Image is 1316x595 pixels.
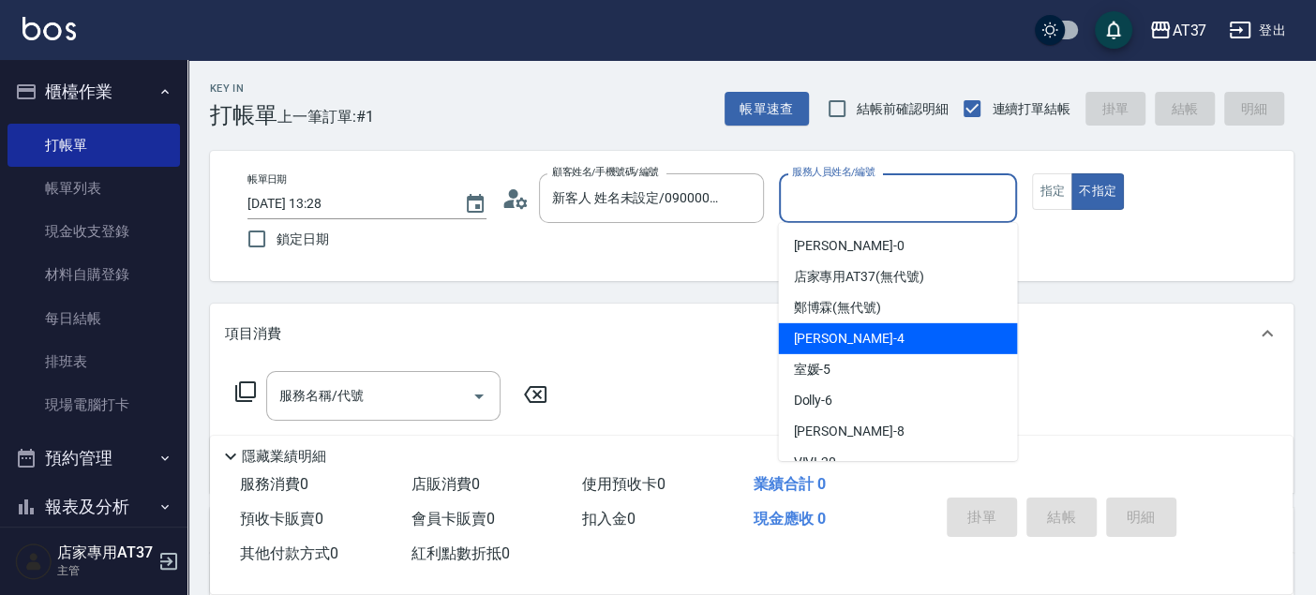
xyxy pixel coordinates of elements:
[7,253,180,296] a: 材料自購登錄
[453,182,498,227] button: Choose date, selected date is 2025-08-19
[1142,11,1214,50] button: AT37
[1221,13,1294,48] button: 登出
[793,298,881,318] span: 鄭博霖 (無代號)
[15,543,52,580] img: Person
[7,383,180,426] a: 現場電腦打卡
[793,329,904,349] span: [PERSON_NAME] -4
[7,340,180,383] a: 排班表
[792,165,875,179] label: 服務人員姓名/編號
[240,475,308,493] span: 服務消費 0
[7,434,180,483] button: 預約管理
[754,510,826,528] span: 現金應收 0
[1095,11,1132,49] button: save
[7,67,180,116] button: 櫃檯作業
[793,267,923,287] span: 店家專用AT37 (無代號)
[277,105,374,128] span: 上一筆訂單:#1
[552,165,659,179] label: 顧客姓名/手機號碼/編號
[793,360,830,379] span: 室媛 -5
[247,188,445,219] input: YYYY/MM/DD hh:mm
[7,210,180,253] a: 現金收支登錄
[210,82,277,95] h2: Key In
[210,304,1294,364] div: 項目消費
[411,510,495,528] span: 會員卡販賣 0
[725,92,809,126] button: 帳單速查
[793,236,904,256] span: [PERSON_NAME] -0
[240,544,338,562] span: 其他付款方式 0
[22,17,76,40] img: Logo
[582,510,636,528] span: 扣入金 0
[242,447,326,467] p: 隱藏業績明細
[992,99,1070,119] span: 連續打單結帳
[793,422,904,441] span: [PERSON_NAME] -8
[277,230,329,249] span: 鎖定日期
[210,102,277,128] h3: 打帳單
[411,544,510,562] span: 紅利點數折抵 0
[240,510,323,528] span: 預收卡販賣 0
[1172,19,1206,42] div: AT37
[57,562,153,579] p: 主管
[1032,173,1072,210] button: 指定
[247,172,287,186] label: 帳單日期
[7,167,180,210] a: 帳單列表
[1071,173,1124,210] button: 不指定
[754,475,826,493] span: 業績合計 0
[582,475,665,493] span: 使用預收卡 0
[7,483,180,531] button: 報表及分析
[57,543,153,562] h5: 店家專用AT37
[7,297,180,340] a: 每日結帳
[793,453,836,472] span: VIVI -20
[411,475,480,493] span: 店販消費 0
[793,391,832,410] span: Dolly -6
[464,381,494,411] button: Open
[7,124,180,167] a: 打帳單
[225,324,281,344] p: 項目消費
[857,99,949,119] span: 結帳前確認明細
